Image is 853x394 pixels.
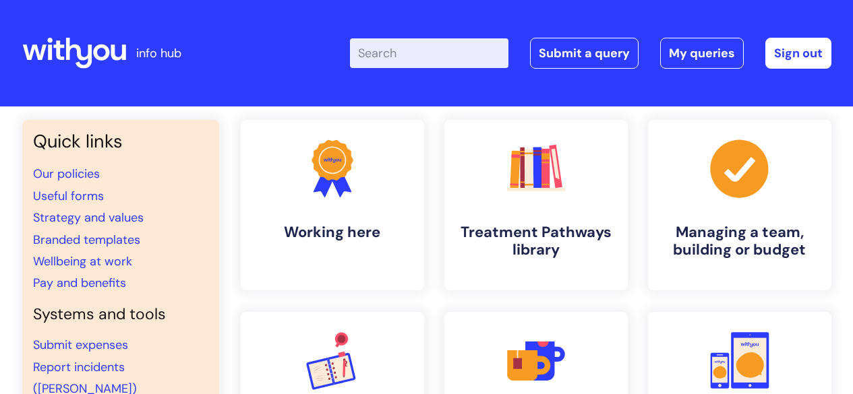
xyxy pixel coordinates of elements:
a: Pay and benefits [33,275,126,291]
h4: Working here [252,224,413,241]
a: Sign out [765,38,831,69]
a: Submit expenses [33,337,128,353]
a: Branded templates [33,232,140,248]
h4: Systems and tools [33,305,208,324]
a: Strategy and values [33,209,144,226]
div: | - [350,38,831,69]
a: My queries [660,38,744,69]
p: info hub [136,42,181,64]
input: Search [350,38,508,68]
a: Submit a query [530,38,639,69]
a: Managing a team, building or budget [648,120,831,290]
a: Our policies [33,166,100,182]
h4: Treatment Pathways library [455,224,617,259]
a: Treatment Pathways library [444,120,628,290]
h3: Quick links [33,131,208,152]
a: Working here [241,120,424,290]
a: Wellbeing at work [33,253,132,269]
a: Useful forms [33,188,104,204]
h4: Managing a team, building or budget [659,224,821,259]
